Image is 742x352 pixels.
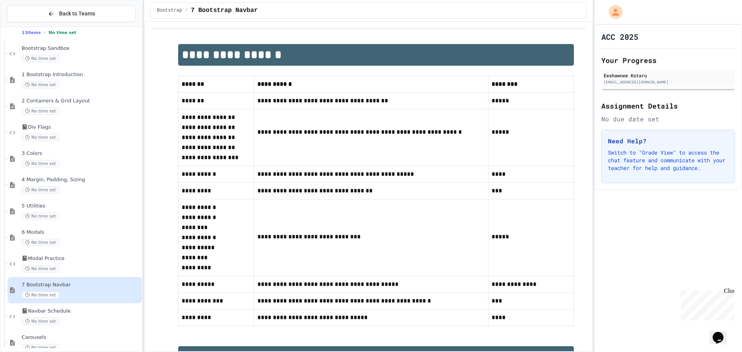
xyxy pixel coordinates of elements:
[601,55,735,66] h2: Your Progress
[22,344,60,351] span: No time set
[22,134,60,141] span: No time set
[22,98,140,104] span: 2 Containers & Grid Layout
[22,203,140,209] span: 5 Utilities
[22,213,60,220] span: No time set
[22,239,60,246] span: No time set
[22,107,60,115] span: No time set
[601,114,735,124] div: No due date set
[608,136,728,146] h3: Need Help?
[22,282,140,288] span: 7 Bootstrap Navbar
[22,30,41,35] span: 13 items
[59,10,95,18] span: Back to Teams
[191,6,258,15] span: 7 Bootstrap Navbar
[22,177,140,183] span: 4 Margin, Padding, Sizing
[7,5,136,22] button: Back to Teams
[49,30,77,35] span: No time set
[22,150,140,157] span: 3 Colors
[22,160,60,167] span: No time set
[22,255,140,262] span: 📓Modal Practice
[601,31,638,42] h1: ACC 2025
[22,318,60,325] span: No time set
[710,321,734,344] iframe: chat widget
[157,7,182,14] span: Bootstrap
[22,81,60,88] span: No time set
[22,265,60,272] span: No time set
[22,229,140,236] span: 6 Modals
[22,71,140,78] span: 1 Bootstrap Introduction
[22,291,60,299] span: No time set
[601,3,625,21] div: My Account
[22,124,140,131] span: 📓Div Flags
[22,334,140,341] span: Carousels
[44,29,46,36] span: •
[3,3,53,49] div: Chat with us now!Close
[22,186,60,194] span: No time set
[604,79,733,85] div: [EMAIL_ADDRESS][DOMAIN_NAME]
[601,100,735,111] h2: Assignment Details
[608,149,728,172] p: Switch to "Grade View" to access the chat feature and communicate with your teacher for help and ...
[22,55,60,62] span: No time set
[678,287,734,320] iframe: chat widget
[604,72,733,79] div: Eeshawnee Kotaru
[22,308,140,315] span: 📓Navbar Schedule
[185,7,188,14] span: /
[22,45,140,52] span: Bootstrap Sandbox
